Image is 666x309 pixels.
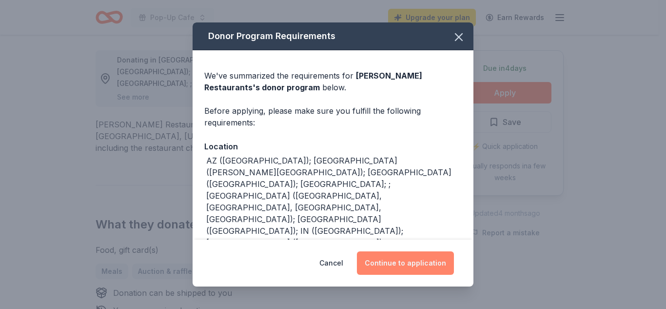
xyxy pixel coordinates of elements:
[204,105,462,128] div: Before applying, please make sure you fulfill the following requirements:
[193,22,473,50] div: Donor Program Requirements
[204,70,462,93] div: We've summarized the requirements for below.
[357,251,454,275] button: Continue to application
[204,140,462,153] div: Location
[319,251,343,275] button: Cancel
